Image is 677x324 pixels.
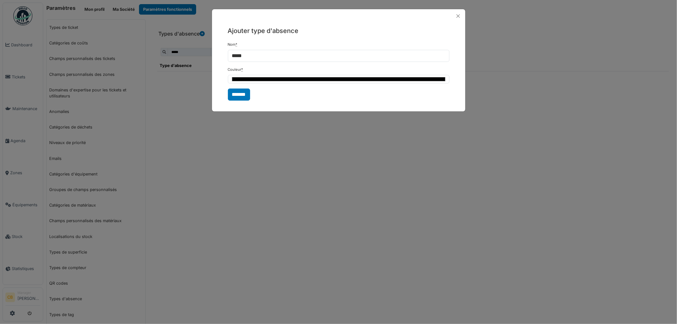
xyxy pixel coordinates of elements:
[236,42,238,47] abbr: Requis
[228,67,243,72] label: Couleur
[454,12,462,20] button: Close
[228,42,238,47] label: Nom
[242,67,243,72] abbr: Requis
[228,26,449,36] h5: Ajouter type d'absence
